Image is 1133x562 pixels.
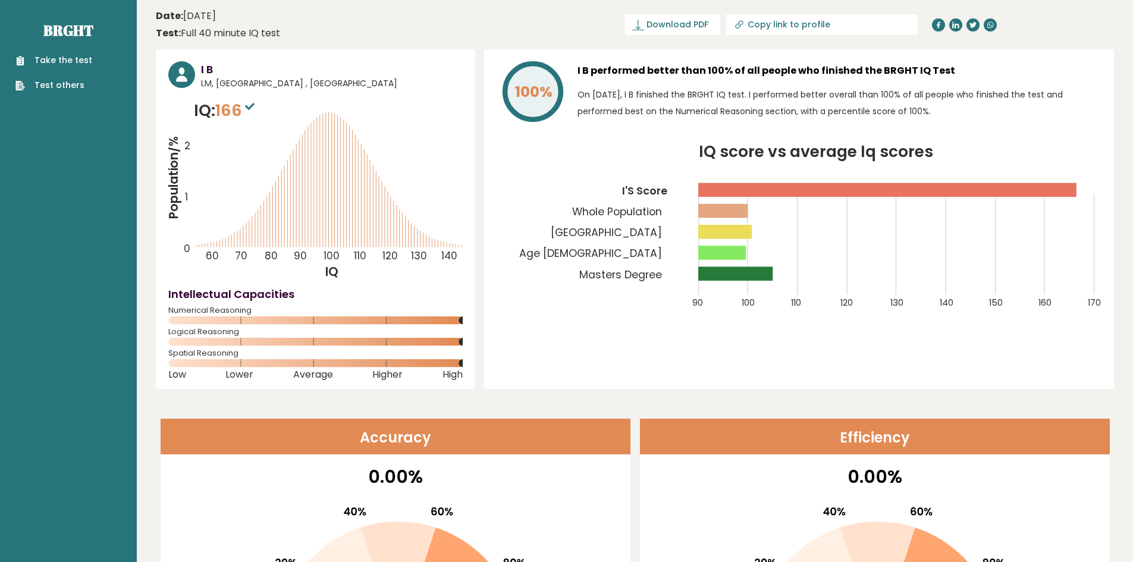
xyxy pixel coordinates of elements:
[699,140,933,162] tspan: IQ score vs average Iq scores
[640,419,1110,454] header: Efficiency
[519,246,662,260] tspan: Age [DEMOGRAPHIC_DATA]
[578,61,1101,80] h3: I B performed better than 100% of all people who finished the BRGHT IQ Test
[156,9,183,23] b: Date:
[168,286,463,302] h4: Intellectual Capacities
[940,297,953,309] tspan: 140
[989,297,1003,309] tspan: 150
[184,139,190,153] tspan: 2
[168,308,463,313] span: Numerical Reasoning
[225,372,253,377] span: Lower
[168,351,463,356] span: Spatial Reasoning
[156,26,181,40] b: Test:
[265,249,278,263] tspan: 80
[156,9,216,23] time: [DATE]
[372,372,403,377] span: Higher
[382,249,398,263] tspan: 120
[165,136,182,219] tspan: Population/%
[43,21,93,40] a: Brght
[168,463,623,490] p: 0.00%
[1088,297,1101,309] tspan: 170
[293,372,333,377] span: Average
[572,205,662,219] tspan: Whole Population
[692,297,703,309] tspan: 90
[194,99,258,123] p: IQ:
[890,297,903,309] tspan: 130
[185,190,188,204] tspan: 1
[579,268,662,282] tspan: Masters Degree
[156,26,280,40] div: Full 40 minute IQ test
[791,297,801,309] tspan: 110
[742,297,755,309] tspan: 100
[646,18,708,31] span: Download PDF
[168,372,186,377] span: Low
[168,329,463,334] span: Logical Reasoning
[201,61,463,77] h3: I B
[235,249,247,263] tspan: 70
[324,249,340,263] tspan: 100
[622,184,667,198] tspan: I'S Score
[1038,297,1052,309] tspan: 160
[515,81,553,102] tspan: 100%
[578,86,1101,120] p: On [DATE], I B finished the BRGHT IQ test. I performed better overall than 100% of all people who...
[354,249,366,263] tspan: 110
[442,372,463,377] span: High
[551,225,662,240] tspan: [GEOGRAPHIC_DATA]
[625,14,720,35] a: Download PDF
[215,99,258,121] span: 166
[326,263,339,280] tspan: IQ
[15,54,92,67] a: Take the test
[441,249,457,263] tspan: 140
[840,297,853,309] tspan: 120
[184,241,190,256] tspan: 0
[15,79,92,92] a: Test others
[206,249,219,263] tspan: 60
[648,463,1102,490] p: 0.00%
[412,249,428,263] tspan: 130
[201,77,463,90] span: LM, [GEOGRAPHIC_DATA] , [GEOGRAPHIC_DATA]
[294,249,307,263] tspan: 90
[161,419,630,454] header: Accuracy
